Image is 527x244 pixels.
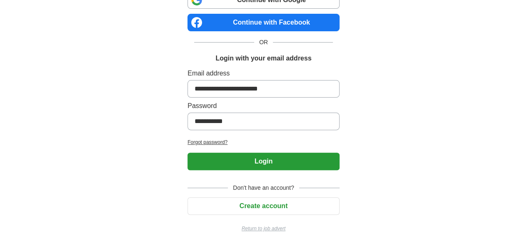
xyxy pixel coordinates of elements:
[187,138,340,146] a: Forgot password?
[187,14,340,31] a: Continue with Facebook
[187,197,340,215] button: Create account
[187,202,340,209] a: Create account
[187,101,340,111] label: Password
[187,153,340,170] button: Login
[228,184,299,192] span: Don't have an account?
[187,68,340,78] label: Email address
[215,53,311,63] h1: Login with your email address
[254,38,273,47] span: OR
[187,225,340,232] a: Return to job advert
